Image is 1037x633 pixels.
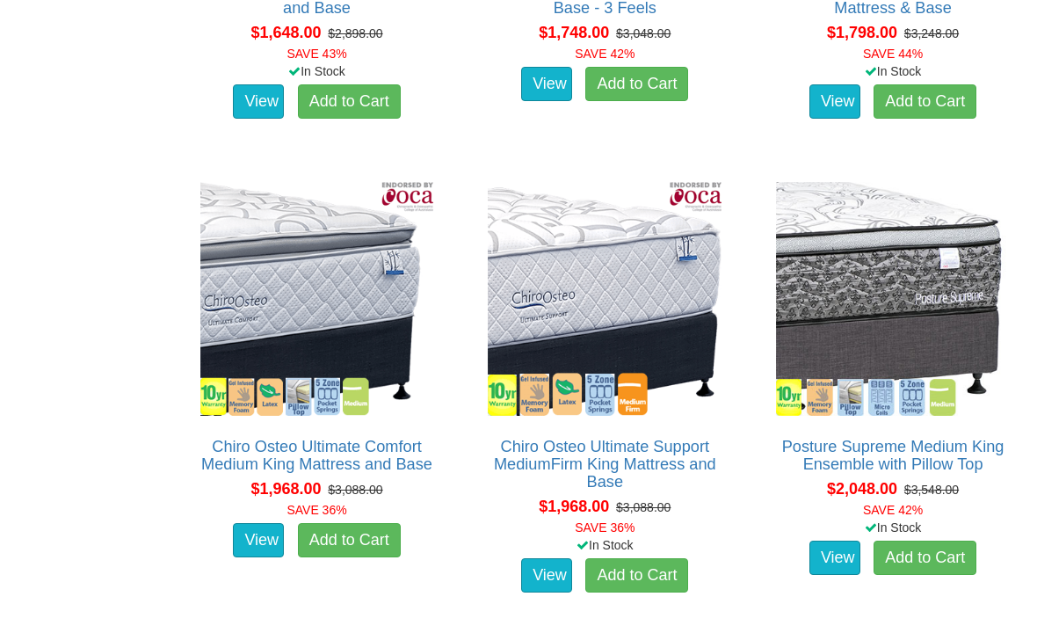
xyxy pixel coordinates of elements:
[183,62,452,80] div: In Stock
[298,523,401,558] a: Add to Cart
[470,536,739,554] div: In Stock
[539,24,609,41] span: $1,748.00
[328,26,382,40] del: $2,898.00
[286,47,346,61] font: SAVE 43%
[616,500,671,514] del: $3,088.00
[298,84,401,120] a: Add to Cart
[809,541,860,576] a: View
[782,438,1004,473] a: Posture Supreme Medium King Ensemble with Pillow Top
[904,26,959,40] del: $3,248.00
[233,84,284,120] a: View
[874,84,976,120] a: Add to Cart
[616,26,671,40] del: $3,048.00
[758,519,1027,536] div: In Stock
[196,178,439,420] img: Chiro Osteo Ultimate Comfort Medium King Mattress and Base
[201,438,432,473] a: Chiro Osteo Ultimate Comfort Medium King Mattress and Base
[863,503,923,517] font: SAVE 42%
[575,47,635,61] font: SAVE 42%
[286,503,346,517] font: SAVE 36%
[758,62,1027,80] div: In Stock
[809,84,860,120] a: View
[233,523,284,558] a: View
[863,47,923,61] font: SAVE 44%
[904,483,959,497] del: $3,548.00
[575,520,635,535] font: SAVE 36%
[328,483,382,497] del: $3,088.00
[827,24,897,41] span: $1,798.00
[874,541,976,576] a: Add to Cart
[539,498,609,515] span: $1,968.00
[585,67,688,102] a: Add to Cart
[250,24,321,41] span: $1,648.00
[521,558,572,593] a: View
[585,558,688,593] a: Add to Cart
[483,178,726,420] img: Chiro Osteo Ultimate Support MediumFirm King Mattress and Base
[494,438,716,491] a: Chiro Osteo Ultimate Support MediumFirm King Mattress and Base
[521,67,572,102] a: View
[250,480,321,498] span: $1,968.00
[772,178,1014,420] img: Posture Supreme Medium King Ensemble with Pillow Top
[827,480,897,498] span: $2,048.00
